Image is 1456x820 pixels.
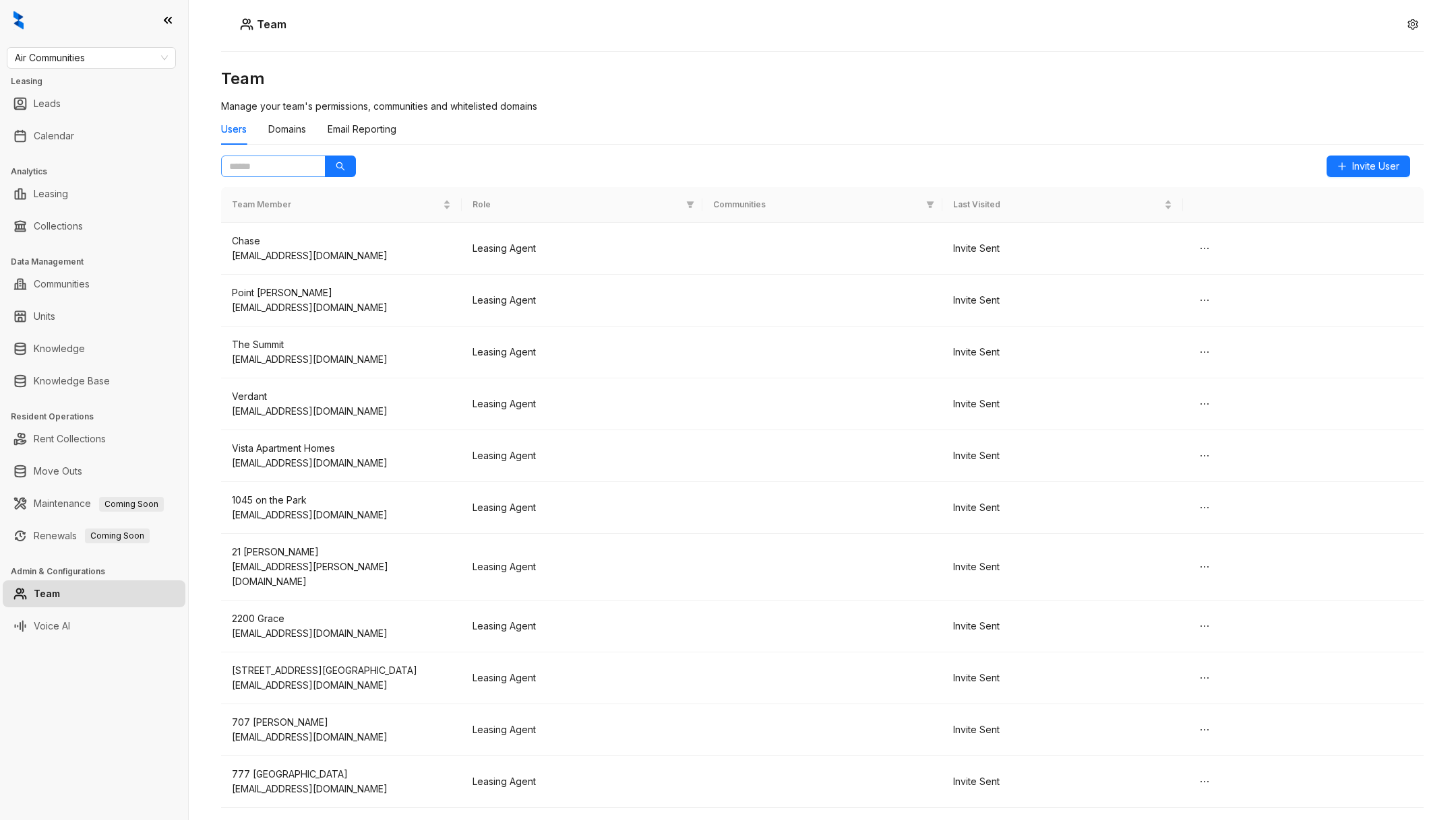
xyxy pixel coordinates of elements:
span: ellipsis [1199,295,1210,306]
div: Verdant [232,389,451,404]
li: Units [3,303,185,330]
li: Team [3,580,185,607]
th: Role [462,187,702,223]
span: ellipsis [1199,621,1210,631]
td: Leasing Agent [462,601,702,652]
div: 21 [PERSON_NAME] [232,545,451,559]
span: ellipsis [1199,776,1210,787]
div: Invite Sent [953,448,1172,463]
div: Invite Sent [953,559,1172,574]
h3: Leasing [11,75,188,88]
div: 2200 Grace [232,611,451,626]
a: Knowledge Base [34,368,110,395]
div: Invite Sent [953,397,1172,411]
div: Invite Sent [953,722,1172,737]
th: Last Visited [942,187,1183,223]
div: [EMAIL_ADDRESS][DOMAIN_NAME] [232,782,451,796]
span: filter [926,201,934,209]
a: Communities [34,271,90,298]
span: Communities [713,199,921,211]
div: [EMAIL_ADDRESS][DOMAIN_NAME] [232,352,451,367]
a: Voice AI [34,613,70,640]
div: The Summit [232,337,451,352]
li: Maintenance [3,490,185,517]
td: Leasing Agent [462,275,702,327]
div: [EMAIL_ADDRESS][DOMAIN_NAME] [232,300,451,315]
h3: Data Management [11,256,188,268]
div: Invite Sent [953,500,1172,515]
span: ellipsis [1199,561,1210,572]
td: Leasing Agent [462,534,702,601]
img: logo [13,11,24,30]
span: Invite User [1352,159,1399,174]
span: Manage your team's permissions, communities and whitelisted domains [221,100,537,112]
td: Leasing Agent [462,756,702,808]
li: Collections [3,213,185,240]
img: Users [240,18,253,31]
li: Move Outs [3,458,185,485]
a: RenewalsComing Soon [34,522,150,549]
span: setting [1407,19,1418,30]
td: Leasing Agent [462,327,702,378]
h3: Resident Operations [11,411,188,423]
li: Communities [3,271,185,298]
a: Knowledge [34,335,85,362]
a: Rent Collections [34,425,106,452]
div: [EMAIL_ADDRESS][DOMAIN_NAME] [232,404,451,419]
div: Invite Sent [953,671,1172,685]
span: Coming Soon [99,497,164,512]
div: Invite Sent [953,345,1172,360]
span: ellipsis [1199,399,1210,409]
span: Team Member [232,199,440,211]
div: Chase [232,234,451,248]
span: Last Visited [953,199,1161,211]
a: Units [34,303,55,330]
span: ellipsis [1199,673,1210,683]
h3: Analytics [11,166,188,178]
div: [EMAIL_ADDRESS][PERSON_NAME][DOMAIN_NAME] [232,559,451,589]
td: Leasing Agent [462,652,702,704]
span: Air Communities [15,48,168,68]
td: Leasing Agent [462,378,702,430]
li: Knowledge [3,335,185,362]
td: Leasing Agent [462,223,702,275]
div: [STREET_ADDRESS][GEOGRAPHIC_DATA] [232,663,451,678]
div: Vista Apartment Homes [232,441,451,456]
div: Point [PERSON_NAME] [232,285,451,300]
a: Calendar [34,123,74,149]
th: Team Member [221,187,462,223]
span: Coming Soon [85,528,150,543]
li: Calendar [3,123,185,149]
span: search [336,162,345,171]
span: filter [684,196,697,214]
a: Leads [34,90,61,117]
span: ellipsis [1199,347,1210,357]
span: ellipsis [1199,450,1210,461]
a: Team [34,580,60,607]
a: Collections [34,213,83,240]
a: Leasing [34,180,68,207]
h3: Admin & Configurations [11,566,188,578]
div: 1045 on the Park [232,493,451,508]
div: [EMAIL_ADDRESS][DOMAIN_NAME] [232,248,451,263]
span: ellipsis [1199,243,1210,254]
span: Role [473,199,681,211]
div: Invite Sent [953,774,1172,789]
span: filter [923,196,937,214]
div: Email Reporting [328,122,396,137]
td: Leasing Agent [462,482,702,534]
li: Leads [3,90,185,117]
div: [EMAIL_ADDRESS][DOMAIN_NAME] [232,456,451,471]
div: [EMAIL_ADDRESS][DOMAIN_NAME] [232,626,451,641]
span: ellipsis [1199,502,1210,513]
li: Rent Collections [3,425,185,452]
div: [EMAIL_ADDRESS][DOMAIN_NAME] [232,508,451,522]
a: Move Outs [34,458,82,485]
li: Leasing [3,180,185,207]
div: Users [221,122,247,137]
h3: Team [221,68,1424,90]
div: Domains [268,122,306,137]
div: [EMAIL_ADDRESS][DOMAIN_NAME] [232,678,451,693]
div: 707 [PERSON_NAME] [232,715,451,730]
td: Leasing Agent [462,704,702,756]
